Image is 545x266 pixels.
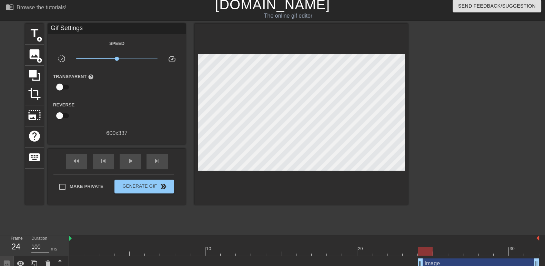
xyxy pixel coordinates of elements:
div: Gif Settings [48,23,186,34]
div: The online gif editor [185,12,391,20]
label: Reverse [53,102,74,108]
span: title [28,27,41,40]
span: Make Private [70,183,103,190]
span: photo_size_select_large [28,108,41,122]
div: ms [51,245,57,253]
span: Send Feedback/Suggestion [458,2,536,10]
a: Browse the tutorials! [6,3,67,13]
label: Speed [109,40,124,47]
div: Browse the tutorials! [17,4,67,10]
div: 10 [206,245,212,252]
span: add_circle [37,36,42,42]
label: Duration [31,237,47,241]
div: 20 [358,245,364,252]
span: slow_motion_video [58,55,66,63]
span: skip_next [153,157,161,165]
button: Generate Gif [114,180,174,193]
span: menu_book [6,3,14,11]
span: image [28,48,41,61]
span: play_arrow [126,157,134,165]
div: 24 [11,240,21,253]
span: fast_rewind [72,157,81,165]
span: help [88,74,94,80]
label: Transparent [53,73,94,80]
div: Frame [6,235,26,255]
img: bound-end.png [536,235,539,241]
span: skip_previous [99,157,108,165]
div: 30 [509,245,516,252]
span: double_arrow [159,182,168,191]
span: Generate Gif [117,182,171,191]
span: help [28,130,41,143]
span: crop [28,87,41,101]
span: keyboard [28,151,41,164]
span: add_circle [37,57,42,63]
span: speed [168,55,176,63]
div: 600 x 337 [48,129,186,137]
